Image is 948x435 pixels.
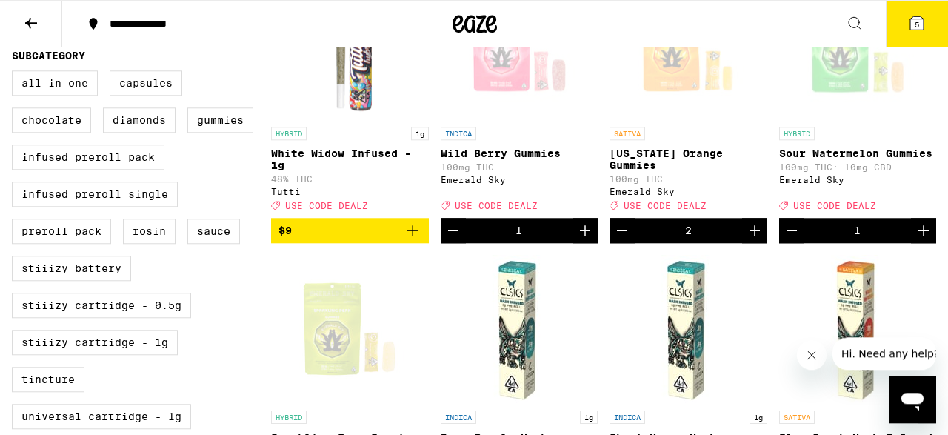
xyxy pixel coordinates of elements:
[441,218,466,243] button: Decrement
[742,218,767,243] button: Increment
[271,174,429,184] p: 48% THC
[886,1,948,47] button: 5
[685,225,692,236] div: 2
[889,376,936,423] iframe: Button to launch messaging window
[610,147,767,171] p: [US_STATE] Orange Gummies
[779,162,937,172] p: 100mg THC: 10mg CBD
[123,219,176,244] label: Rosin
[12,145,164,170] label: Infused Preroll Pack
[12,70,98,96] label: All-In-One
[455,201,538,210] span: USE CODE DEALZ
[441,127,476,140] p: INDICA
[9,10,107,22] span: Hi. Need any help?
[12,219,111,244] label: Preroll Pack
[103,107,176,133] label: Diamonds
[12,330,178,355] label: STIIIZY Cartridge - 1g
[12,293,191,318] label: STIIIZY Cartridge - 0.5g
[271,147,429,171] p: White Widow Infused - 1g
[779,175,937,185] div: Emerald Sky
[779,147,937,159] p: Sour Watermelon Gummies
[779,218,804,243] button: Decrement
[610,411,645,424] p: INDICA
[911,218,936,243] button: Increment
[271,187,429,196] div: Tutti
[271,127,307,140] p: HYBRID
[610,218,635,243] button: Decrement
[411,127,429,140] p: 1g
[12,256,131,281] label: STIIIZY Battery
[187,219,240,244] label: Sauce
[784,255,932,403] img: CLSICS - Blue Crack Hash Infused - 1g
[12,367,84,392] label: Tincture
[285,201,368,210] span: USE CODE DEALZ
[624,201,707,210] span: USE CODE DEALZ
[12,107,91,133] label: Chocolate
[441,147,598,159] p: Wild Berry Gummies
[610,174,767,184] p: 100mg THC
[515,225,522,236] div: 1
[832,337,936,370] iframe: Message from company
[854,225,861,236] div: 1
[441,411,476,424] p: INDICA
[915,20,919,29] span: 5
[110,70,182,96] label: Capsules
[580,411,598,424] p: 1g
[12,404,191,429] label: Universal Cartridge - 1g
[445,255,593,403] img: CLSICS - Deep Purple Hash Infused - 1g
[12,50,85,62] legend: Subcategory
[12,182,178,207] label: Infused Preroll Single
[614,255,762,403] img: CLSICS - Ghost Vapor Hash Infused - 1g
[573,218,598,243] button: Increment
[441,162,598,172] p: 100mg THC
[278,225,292,236] span: $9
[271,411,307,424] p: HYBRID
[793,201,876,210] span: USE CODE DEALZ
[187,107,253,133] label: Gummies
[779,127,815,140] p: HYBRID
[610,127,645,140] p: SATIVA
[750,411,767,424] p: 1g
[610,187,767,196] div: Emerald Sky
[271,218,429,243] button: Add to bag
[441,175,598,185] div: Emerald Sky
[797,340,827,370] iframe: Close message
[779,411,815,424] p: SATIVA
